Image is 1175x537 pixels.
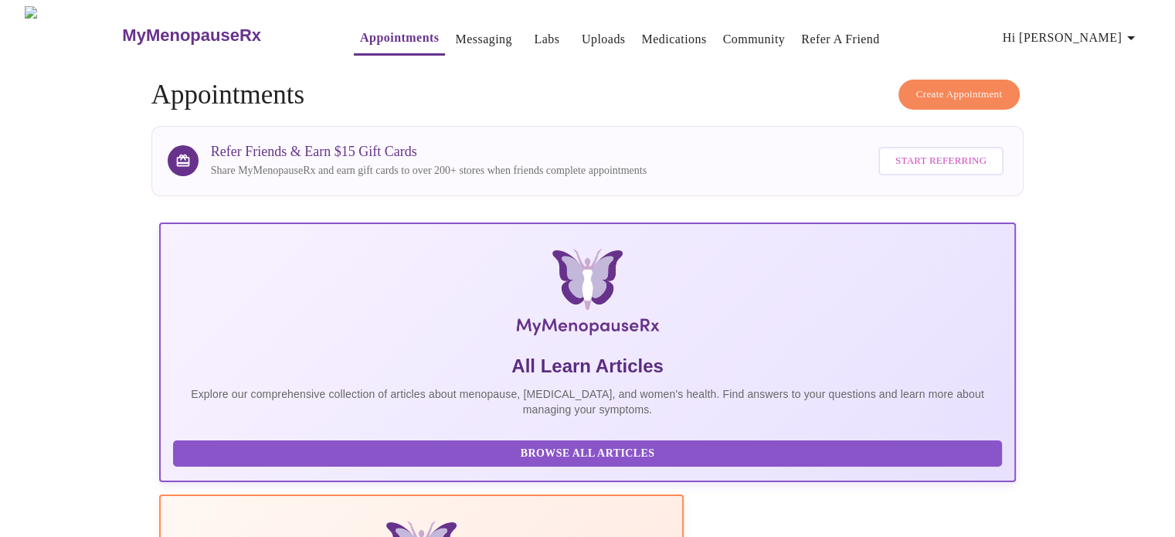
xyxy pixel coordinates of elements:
[534,29,559,50] a: Labs
[522,24,572,55] button: Labs
[576,24,632,55] button: Uploads
[878,147,1004,175] button: Start Referring
[211,163,647,178] p: Share MyMenopauseRx and earn gift cards to over 200+ stores when friends complete appointments
[173,386,1003,417] p: Explore our comprehensive collection of articles about menopause, [MEDICAL_DATA], and women's hea...
[582,29,626,50] a: Uploads
[122,25,261,46] h3: MyMenopauseRx
[898,80,1020,110] button: Create Appointment
[360,27,439,49] a: Appointments
[895,152,987,170] span: Start Referring
[455,29,511,50] a: Messaging
[641,29,706,50] a: Medications
[997,22,1146,53] button: Hi [PERSON_NAME]
[25,6,121,64] img: MyMenopauseRx Logo
[173,440,1003,467] button: Browse All Articles
[151,80,1024,110] h4: Appointments
[211,144,647,160] h3: Refer Friends & Earn $15 Gift Cards
[801,29,880,50] a: Refer a Friend
[173,446,1007,459] a: Browse All Articles
[795,24,886,55] button: Refer a Friend
[723,29,786,50] a: Community
[635,24,712,55] button: Medications
[1003,27,1140,49] span: Hi [PERSON_NAME]
[916,86,1003,104] span: Create Appointment
[188,444,987,464] span: Browse All Articles
[717,24,792,55] button: Community
[354,22,445,56] button: Appointments
[173,354,1003,379] h5: All Learn Articles
[301,249,873,342] img: MyMenopauseRx Logo
[874,139,1007,183] a: Start Referring
[121,8,323,63] a: MyMenopauseRx
[449,24,518,55] button: Messaging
